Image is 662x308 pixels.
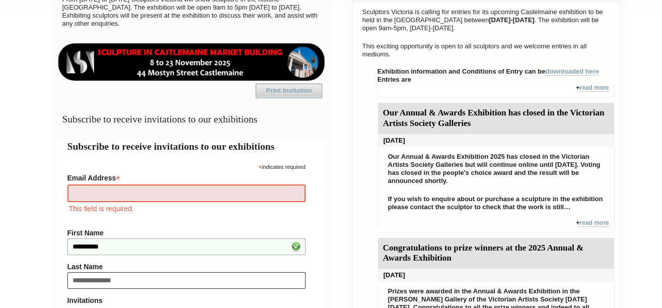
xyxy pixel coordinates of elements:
[67,263,306,271] label: Last Name
[357,6,615,35] p: Sculptors Victoria is calling for entries for its upcoming Castelmaine exhibition to be held in t...
[579,84,609,92] a: read more
[378,238,614,269] div: Congratulations to prize winners at the 2025 Annual & Awards Exhibition
[383,193,609,214] p: If you wish to enquire about or purchase a sculpture in the exhibition please contact the sculpto...
[357,40,615,61] p: This exciting opportunity is open to all sculptors and we welcome entries in all mediums.
[378,134,614,147] div: [DATE]
[378,219,615,232] div: +
[67,171,306,183] label: Email Address
[378,84,615,97] div: +
[545,68,599,76] a: downloaded here
[67,139,316,154] h2: Subscribe to receive invitations to our exhibitions
[67,161,306,171] div: indicates required
[57,109,326,129] h3: Subscribe to receive invitations to our exhibitions
[383,150,609,188] p: Our Annual & Awards Exhibition 2025 has closed in the Victorian Artists Society Galleries but wil...
[378,103,614,134] div: Our Annual & Awards Exhibition has closed in the Victorian Artists Society Galleries
[579,219,609,227] a: read more
[57,43,326,81] img: castlemaine-ldrbd25v2.png
[489,16,535,24] strong: [DATE]-[DATE]
[67,203,306,214] div: This field is required.
[67,229,306,237] label: First Name
[67,296,306,304] strong: Invitations
[256,84,322,98] a: Print Invitation
[378,269,614,282] div: [DATE]
[378,68,600,76] strong: Exhibition information and Conditions of Entry can be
